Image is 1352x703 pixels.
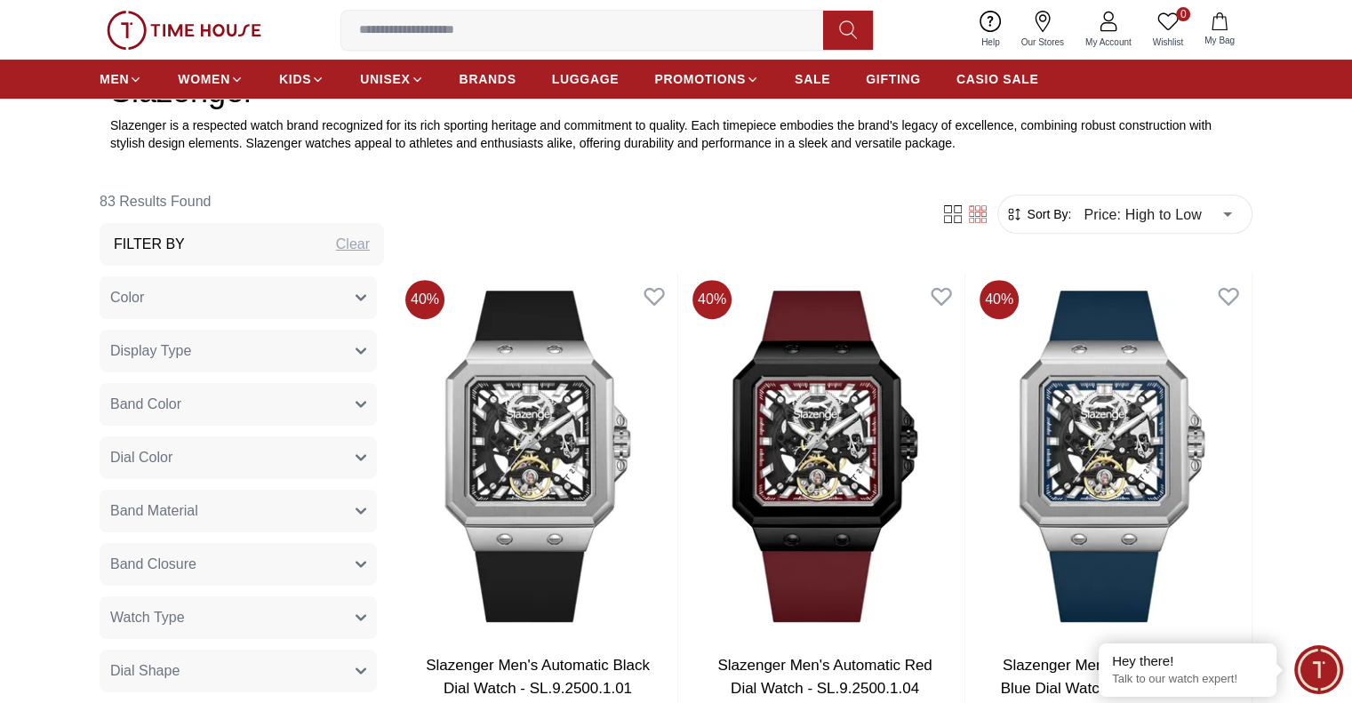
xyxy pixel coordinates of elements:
[100,383,377,426] button: Band Color
[110,340,191,362] span: Display Type
[717,657,932,697] a: Slazenger Men's Automatic Red Dial Watch - SL.9.2500.1.04
[100,436,377,479] button: Dial Color
[1194,9,1245,51] button: My Bag
[100,596,377,639] button: Watch Type
[1023,205,1071,223] span: Sort By:
[692,280,732,319] span: 40 %
[552,70,620,88] span: LUGGAGE
[100,70,129,88] span: MEN
[972,273,1252,640] img: Slazenger Men's Automatic Dark Blue Dial Watch - SL.9.2500.1.02
[178,70,230,88] span: WOMEN
[100,650,377,692] button: Dial Shape
[398,273,677,640] img: Slazenger Men's Automatic Black Dial Watch - SL.9.2500.1.01
[974,36,1007,49] span: Help
[866,70,921,88] span: GIFTING
[1146,36,1190,49] span: Wishlist
[795,63,830,95] a: SALE
[110,116,1242,152] p: Slazenger is a respected watch brand recognized for its rich sporting heritage and commitment to ...
[1071,189,1244,239] div: Price: High to Low
[110,394,181,415] span: Band Color
[100,180,384,223] h6: 83 Results Found
[178,63,244,95] a: WOMEN
[956,63,1039,95] a: CASIO SALE
[1176,7,1190,21] span: 0
[114,234,185,255] h3: Filter By
[110,554,196,575] span: Band Closure
[654,70,746,88] span: PROMOTIONS
[426,657,650,697] a: Slazenger Men's Automatic Black Dial Watch - SL.9.2500.1.01
[110,500,198,522] span: Band Material
[1014,36,1071,49] span: Our Stores
[654,63,759,95] a: PROMOTIONS
[1112,652,1263,670] div: Hey there!
[1197,34,1242,47] span: My Bag
[1001,657,1224,697] a: Slazenger Men's Automatic Dark Blue Dial Watch - SL.9.2500.1.02
[795,70,830,88] span: SALE
[100,490,377,532] button: Band Material
[110,287,144,308] span: Color
[1011,7,1075,52] a: Our Stores
[279,63,324,95] a: KIDS
[336,234,370,255] div: Clear
[1142,7,1194,52] a: 0Wishlist
[956,70,1039,88] span: CASIO SALE
[100,63,142,95] a: MEN
[100,330,377,372] button: Display Type
[980,280,1019,319] span: 40 %
[405,280,444,319] span: 40 %
[1078,36,1139,49] span: My Account
[360,70,410,88] span: UNISEX
[460,63,516,95] a: BRANDS
[1294,645,1343,694] div: Chat Widget
[460,70,516,88] span: BRANDS
[1112,672,1263,687] p: Talk to our watch expert!
[552,63,620,95] a: LUGGAGE
[1005,205,1071,223] button: Sort By:
[360,63,423,95] a: UNISEX
[971,7,1011,52] a: Help
[100,276,377,319] button: Color
[100,543,377,586] button: Band Closure
[107,11,261,50] img: ...
[866,63,921,95] a: GIFTING
[110,607,185,628] span: Watch Type
[685,273,964,640] img: Slazenger Men's Automatic Red Dial Watch - SL.9.2500.1.04
[110,660,180,682] span: Dial Shape
[110,447,172,468] span: Dial Color
[279,70,311,88] span: KIDS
